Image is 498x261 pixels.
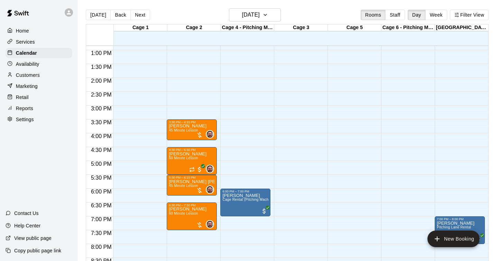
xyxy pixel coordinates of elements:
[209,186,214,194] span: Colby Skeen
[381,25,435,31] div: Cage 6 - Pitching Machine
[242,10,260,20] h6: [DATE]
[167,175,217,196] div: 5:30 PM – 6:15 PM: Charlie James Kalna
[435,216,485,244] div: 7:00 PM – 8:00 PM: Gina Hale
[209,165,214,173] span: Colby Skeen
[261,208,268,215] span: All customers have paid
[169,176,215,179] div: 5:30 PM – 6:15 PM
[209,220,214,228] span: Colby Skeen
[450,10,489,20] button: Filter View
[14,210,39,217] p: Contact Us
[130,10,150,20] button: Next
[169,148,215,152] div: 4:30 PM – 5:30 PM
[89,189,113,195] span: 6:00 PM
[89,244,113,250] span: 8:00 PM
[169,184,198,188] span: 45 Minute Lesson
[206,186,214,194] div: Colby Skeen
[6,114,72,125] a: Settings
[206,220,214,228] div: Colby Skeen
[16,49,37,56] p: Calendar
[221,25,275,31] div: Cage 4 - Pitching Machine
[16,27,29,34] p: Home
[89,202,113,208] span: 6:30 PM
[89,175,113,181] span: 5:30 PM
[110,10,131,20] button: Back
[169,204,215,207] div: 6:30 PM – 7:30 PM
[167,25,221,31] div: Cage 2
[229,8,281,21] button: [DATE]
[14,247,61,254] p: Copy public page link
[425,10,447,20] button: Week
[14,222,40,229] p: Help Center
[89,147,113,153] span: 4:30 PM
[408,10,426,20] button: Day
[6,92,72,102] a: Retail
[189,167,195,172] span: Recurring event
[6,48,72,58] a: Calendar
[206,165,213,172] img: Colby Skeen
[89,161,113,167] span: 5:00 PM
[206,221,213,228] img: Colby Skeen
[169,211,198,215] span: 60 Minute Lesson
[16,94,29,101] p: Retail
[427,231,480,247] button: add
[89,92,113,98] span: 2:30 PM
[89,78,113,84] span: 2:00 PM
[385,10,405,20] button: Staff
[435,25,488,31] div: [GEOGRAPHIC_DATA]
[328,25,381,31] div: Cage 5
[14,235,52,242] p: View public page
[16,105,33,112] p: Reports
[89,64,113,70] span: 1:30 PM
[209,130,214,138] span: Colby Skeen
[16,61,39,67] p: Availability
[16,72,40,79] p: Customers
[6,81,72,91] a: Marketing
[274,25,328,31] div: Cage 3
[437,225,471,229] span: Pitching Lane Rental
[361,10,386,20] button: Rooms
[167,202,217,230] div: 6:30 PM – 7:30 PM: Eli Lynch
[167,147,217,175] div: 4:30 PM – 5:30 PM: Jack long
[169,120,215,124] div: 3:30 PM – 4:15 PM
[16,116,34,123] p: Settings
[222,190,268,193] div: 6:00 PM – 7:00 PM
[167,119,217,140] div: 3:30 PM – 4:15 PM: Luca Owens
[89,133,113,139] span: 4:00 PM
[206,130,214,138] div: Colby Skeen
[16,38,35,45] p: Services
[6,37,72,47] a: Services
[6,70,72,80] a: Customers
[169,156,198,160] span: 60 Minute Lesson
[220,189,270,216] div: 6:00 PM – 7:00 PM: Gina Hale
[114,25,167,31] div: Cage 1
[89,216,113,222] span: 7:00 PM
[437,217,483,221] div: 7:00 PM – 8:00 PM
[86,10,111,20] button: [DATE]
[196,166,203,173] span: All customers have paid
[6,59,72,69] a: Availability
[206,131,213,138] img: Colby Skeen
[16,83,38,90] p: Marketing
[169,128,198,132] span: 45 Minute Lesson
[475,235,482,242] span: All customers have paid
[89,50,113,56] span: 1:00 PM
[6,103,72,114] a: Reports
[206,186,213,193] img: Colby Skeen
[89,230,113,236] span: 7:30 PM
[6,26,72,36] a: Home
[89,106,113,111] span: 3:00 PM
[222,198,275,201] span: Cage Rental (Pitching Machine)
[89,119,113,125] span: 3:30 PM
[206,165,214,173] div: Colby Skeen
